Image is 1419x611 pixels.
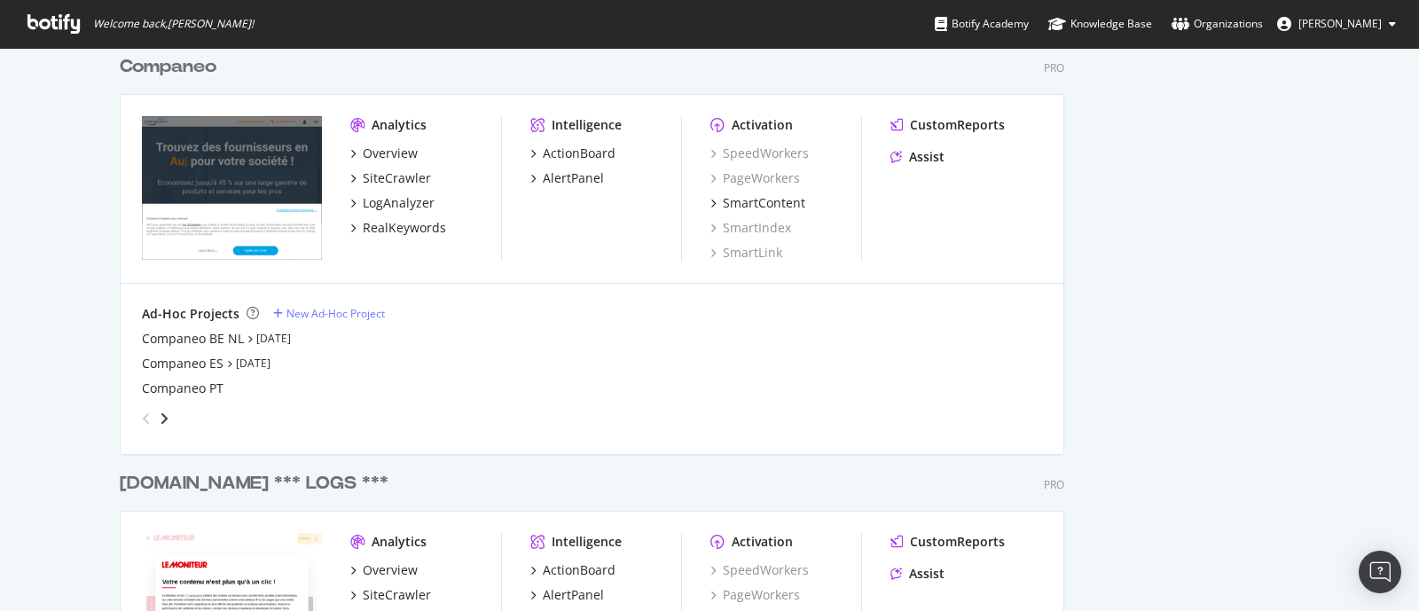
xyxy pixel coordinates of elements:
a: ActionBoard [530,561,615,579]
a: RealKeywords [350,219,446,237]
div: AlertPanel [543,586,604,604]
a: Overview [350,145,418,162]
div: SiteCrawler [363,169,431,187]
a: Companeo BE NL [142,330,244,348]
div: Open Intercom Messenger [1359,551,1401,593]
div: CustomReports [910,533,1005,551]
a: ActionBoard [530,145,615,162]
div: SiteCrawler [363,586,431,604]
a: Companeo PT [142,380,223,397]
a: LogAnalyzer [350,194,435,212]
button: [PERSON_NAME] [1263,10,1410,38]
div: ActionBoard [543,145,615,162]
div: AlertPanel [543,169,604,187]
a: SmartIndex [710,219,791,237]
div: New Ad-Hoc Project [286,306,385,321]
div: angle-right [158,410,170,427]
a: SiteCrawler [350,586,431,604]
div: Intelligence [552,533,622,551]
div: Assist [909,565,945,583]
div: Ad-Hoc Projects [142,305,239,323]
div: Pro [1044,60,1064,75]
a: AlertPanel [530,586,604,604]
div: Intelligence [552,116,622,134]
div: CustomReports [910,116,1005,134]
a: [DATE] [256,331,291,346]
a: Overview [350,561,418,579]
div: ActionBoard [543,561,615,579]
a: PageWorkers [710,169,800,187]
a: Assist [890,148,945,166]
div: angle-left [135,404,158,433]
a: SiteCrawler [350,169,431,187]
a: New Ad-Hoc Project [273,306,385,321]
div: Analytics [372,116,427,134]
a: SmartContent [710,194,805,212]
a: AlertPanel [530,169,604,187]
a: [DATE] [236,356,270,371]
div: Activation [732,533,793,551]
div: Pro [1044,477,1064,492]
span: Quentin Arnold [1298,16,1382,31]
div: RealKeywords [363,219,446,237]
div: SmartContent [723,194,805,212]
a: SpeedWorkers [710,561,809,579]
a: Assist [890,565,945,583]
div: Overview [363,561,418,579]
div: Activation [732,116,793,134]
div: Botify Academy [935,15,1029,33]
a: CustomReports [890,533,1005,551]
a: Companeo [120,54,223,80]
div: Companeo [120,54,216,80]
div: Knowledge Base [1048,15,1152,33]
div: Assist [909,148,945,166]
img: companeo.com [142,116,322,260]
div: Overview [363,145,418,162]
div: LogAnalyzer [363,194,435,212]
div: Organizations [1172,15,1263,33]
a: Companeo ES [142,355,223,372]
a: SmartLink [710,244,782,262]
a: CustomReports [890,116,1005,134]
a: SpeedWorkers [710,145,809,162]
div: Analytics [372,533,427,551]
span: Welcome back, [PERSON_NAME] ! [93,17,254,31]
a: PageWorkers [710,586,800,604]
